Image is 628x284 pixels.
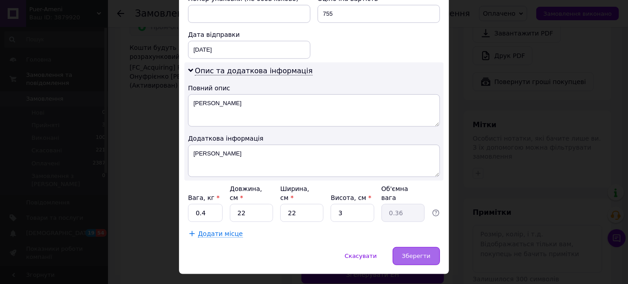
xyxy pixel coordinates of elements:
[402,253,431,259] span: Зберегти
[188,194,220,201] label: Вага, кг
[280,185,309,201] label: Ширина, см
[188,134,440,143] div: Додаткова інформація
[188,145,440,177] textarea: [PERSON_NAME]
[188,94,440,127] textarea: [PERSON_NAME]
[195,67,313,75] span: Опис та додаткова інформація
[345,253,377,259] span: Скасувати
[188,30,310,39] div: Дата відправки
[230,185,262,201] label: Довжина, см
[331,194,371,201] label: Висота, см
[188,84,440,93] div: Повний опис
[198,230,243,238] span: Додати місце
[381,184,425,202] div: Об'ємна вага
